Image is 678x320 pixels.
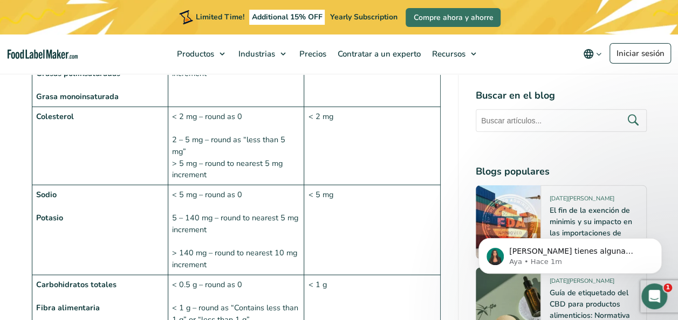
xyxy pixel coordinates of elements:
span: Productos [174,48,215,59]
span: [DATE][PERSON_NAME] [550,194,614,207]
strong: Colesterol [36,111,74,122]
td: < 5 mg [304,185,440,275]
a: Recursos [427,34,482,73]
a: Industrias [233,34,291,73]
span: Precios [296,48,327,59]
td: < 5 mg – round as 0 5 – 140 mg – round to nearest 5 mg increment > 140 mg – round to nearest 10 m... [168,185,304,275]
span: Industrias [235,48,276,59]
a: Productos [172,34,230,73]
a: El fin de la exención de minimis y su impacto en las importaciones de alimentos de la FDA [550,205,632,249]
strong: Fibra alimentaria [36,302,100,313]
a: Contratar a un experto [332,34,424,73]
strong: Potasio [36,212,63,223]
td: < 2 mg [304,107,440,185]
h4: Buscar en el blog [476,88,647,103]
span: Contratar a un experto [334,48,422,59]
span: Yearly Subscription [330,12,397,22]
a: Precios [294,34,330,73]
td: < 2 mg – round as 0 2 – 5 mg – round as “less than 5 mg” > 5 mg – round to nearest 5 mg increment [168,107,304,185]
button: Change language [576,43,609,65]
strong: Grasas poliinsaturadas [36,68,120,79]
input: Buscar artículos... [476,109,647,132]
strong: Carbohidratos totales [36,279,117,290]
a: Iniciar sesión [609,43,671,64]
a: Food Label Maker homepage [8,50,78,59]
span: Limited Time! [196,12,244,22]
strong: Sodio [36,189,57,200]
span: Additional 15% OFF [249,10,325,25]
iframe: Intercom live chat [641,283,667,309]
iframe: Intercom notifications mensaje [462,215,678,291]
span: Recursos [429,48,467,59]
span: 1 [663,283,672,292]
a: Compre ahora y ahorre [406,8,501,27]
strong: Grasa monoinsaturada [36,91,119,102]
h4: Blogs populares [476,164,647,179]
